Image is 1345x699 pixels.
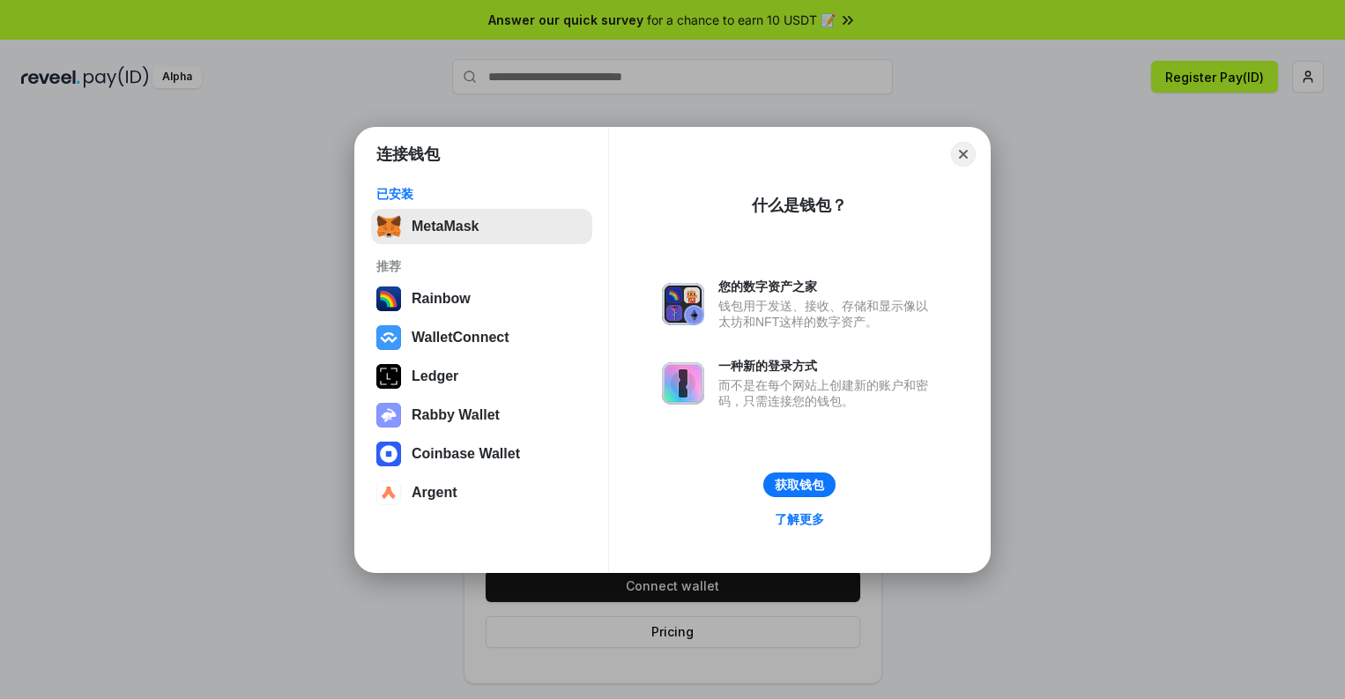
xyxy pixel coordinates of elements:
div: Coinbase Wallet [412,446,520,462]
img: svg+xml,%3Csvg%20xmlns%3D%22http%3A%2F%2Fwww.w3.org%2F2000%2Fsvg%22%20fill%3D%22none%22%20viewBox... [376,403,401,428]
button: MetaMask [371,209,592,244]
img: svg+xml,%3Csvg%20width%3D%2228%22%20height%3D%2228%22%20viewBox%3D%220%200%2028%2028%22%20fill%3D... [376,480,401,505]
div: 推荐 [376,258,587,274]
button: Close [951,142,976,167]
img: svg+xml,%3Csvg%20width%3D%2228%22%20height%3D%2228%22%20viewBox%3D%220%200%2028%2028%22%20fill%3D... [376,442,401,466]
img: svg+xml,%3Csvg%20fill%3D%22none%22%20height%3D%2233%22%20viewBox%3D%220%200%2035%2033%22%20width%... [376,214,401,239]
div: 您的数字资产之家 [718,279,937,294]
div: 什么是钱包？ [752,195,847,216]
div: 而不是在每个网站上创建新的账户和密码，只需连接您的钱包。 [718,377,937,409]
button: 获取钱包 [763,472,836,497]
div: Rabby Wallet [412,407,500,423]
button: Coinbase Wallet [371,436,592,472]
div: Ledger [412,368,458,384]
div: 获取钱包 [775,477,824,493]
img: svg+xml,%3Csvg%20width%3D%2228%22%20height%3D%2228%22%20viewBox%3D%220%200%2028%2028%22%20fill%3D... [376,325,401,350]
div: WalletConnect [412,330,509,346]
button: WalletConnect [371,320,592,355]
a: 了解更多 [764,508,835,531]
div: Argent [412,485,457,501]
button: Argent [371,475,592,510]
img: svg+xml,%3Csvg%20xmlns%3D%22http%3A%2F%2Fwww.w3.org%2F2000%2Fsvg%22%20fill%3D%22none%22%20viewBox... [662,283,704,325]
div: MetaMask [412,219,479,234]
div: 已安装 [376,186,587,202]
div: 一种新的登录方式 [718,358,937,374]
div: 了解更多 [775,511,824,527]
div: Rainbow [412,291,471,307]
button: Ledger [371,359,592,394]
div: 钱包用于发送、接收、存储和显示像以太坊和NFT这样的数字资产。 [718,298,937,330]
img: svg+xml,%3Csvg%20width%3D%22120%22%20height%3D%22120%22%20viewBox%3D%220%200%20120%20120%22%20fil... [376,286,401,311]
img: svg+xml,%3Csvg%20xmlns%3D%22http%3A%2F%2Fwww.w3.org%2F2000%2Fsvg%22%20fill%3D%22none%22%20viewBox... [662,362,704,405]
button: Rabby Wallet [371,398,592,433]
h1: 连接钱包 [376,144,440,165]
button: Rainbow [371,281,592,316]
img: svg+xml,%3Csvg%20xmlns%3D%22http%3A%2F%2Fwww.w3.org%2F2000%2Fsvg%22%20width%3D%2228%22%20height%3... [376,364,401,389]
